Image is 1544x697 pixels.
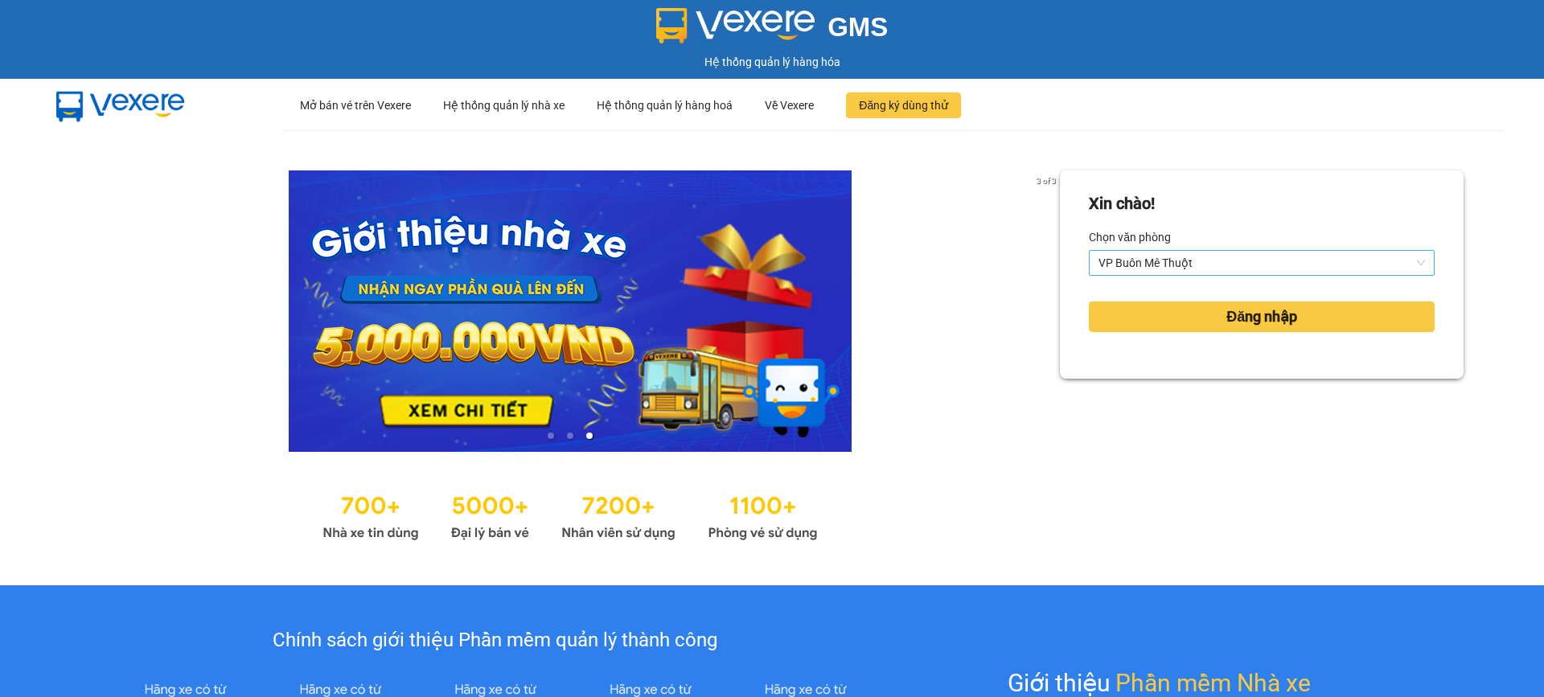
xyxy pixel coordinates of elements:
img: logo 2 [656,8,815,43]
li: slide item 1 [548,433,554,439]
div: Mở bán vé trên Vexere [300,80,411,131]
a: GMS [656,24,889,37]
div: Hệ thống quản lý hàng hoá [597,80,733,131]
div: Hệ thống quản lý nhà xe [443,80,565,131]
li: slide item 3 [586,433,593,439]
div: Chính sách giới thiệu Phần mềm quản lý thành công [108,625,882,656]
span: Đăng nhập [1226,305,1297,328]
div: Hệ thống quản lý hàng hóa [4,53,1540,71]
button: Đăng nhập [1089,301,1435,332]
label: Chọn văn phòng [1089,224,1171,250]
button: Đăng ký dùng thử [846,92,961,118]
span: GMS [827,12,888,42]
img: Statistics.png [322,484,818,545]
span: Đăng ký dùng thử [859,96,948,114]
button: next slide / item [1037,170,1060,452]
div: Xin chào! [1089,191,1155,216]
div: Về Vexere [765,80,814,131]
span: VP Buôn Mê Thuột [1098,251,1425,275]
p: 3 of 3 [1032,170,1060,191]
img: mbUUG5Q.png [40,79,201,132]
button: previous slide / item [80,170,103,452]
li: slide item 2 [567,433,573,439]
